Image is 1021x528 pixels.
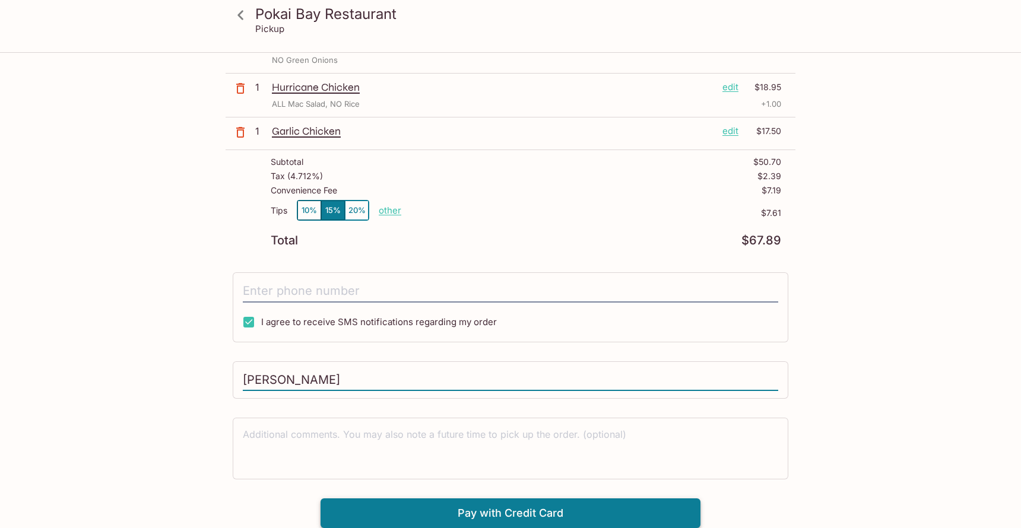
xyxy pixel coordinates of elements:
p: $18.95 [746,81,781,94]
p: Convenience Fee [271,186,337,195]
p: Pickup [255,23,284,34]
p: ALL Mac Salad, NO Rice [272,98,360,110]
p: $2.39 [757,171,781,181]
p: $67.89 [741,235,781,246]
button: 20% [345,201,369,220]
p: $17.50 [746,125,781,138]
input: Enter phone number [243,280,778,303]
p: Tips [271,206,287,215]
p: edit [722,125,738,138]
p: $7.61 [401,208,781,218]
p: Subtotal [271,157,303,167]
button: Pay with Credit Card [321,498,700,528]
p: $50.70 [753,157,781,167]
p: + 1.00 [761,98,781,110]
p: Hurricane Chicken [272,81,713,94]
p: Tax ( 4.712% ) [271,171,323,181]
p: $7.19 [762,186,781,195]
button: 10% [297,201,321,220]
p: edit [722,81,738,94]
p: Total [271,235,298,246]
h3: Pokai Bay Restaurant [255,5,786,23]
p: 1 [255,81,267,94]
button: 15% [321,201,345,220]
p: 1 [255,125,267,138]
button: other [379,205,401,216]
p: NO Green Onions [272,55,338,66]
p: Garlic Chicken [272,125,713,138]
input: Enter first and last name [243,369,778,392]
span: I agree to receive SMS notifications regarding my order [261,316,497,327]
